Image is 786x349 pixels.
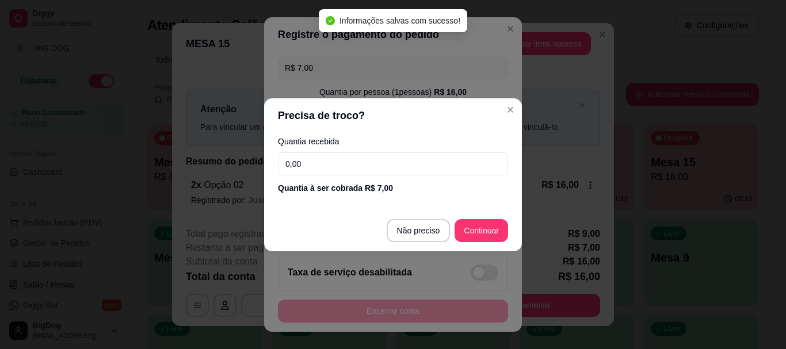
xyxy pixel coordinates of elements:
[501,101,520,119] button: Close
[278,137,508,145] label: Quantia recebida
[326,16,335,25] span: check-circle
[264,98,522,133] header: Precisa de troco?
[339,16,460,25] span: Informações salvas com sucesso!
[387,219,451,242] button: Não preciso
[455,219,508,242] button: Continuar
[278,182,508,194] div: Quantia à ser cobrada R$ 7,00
